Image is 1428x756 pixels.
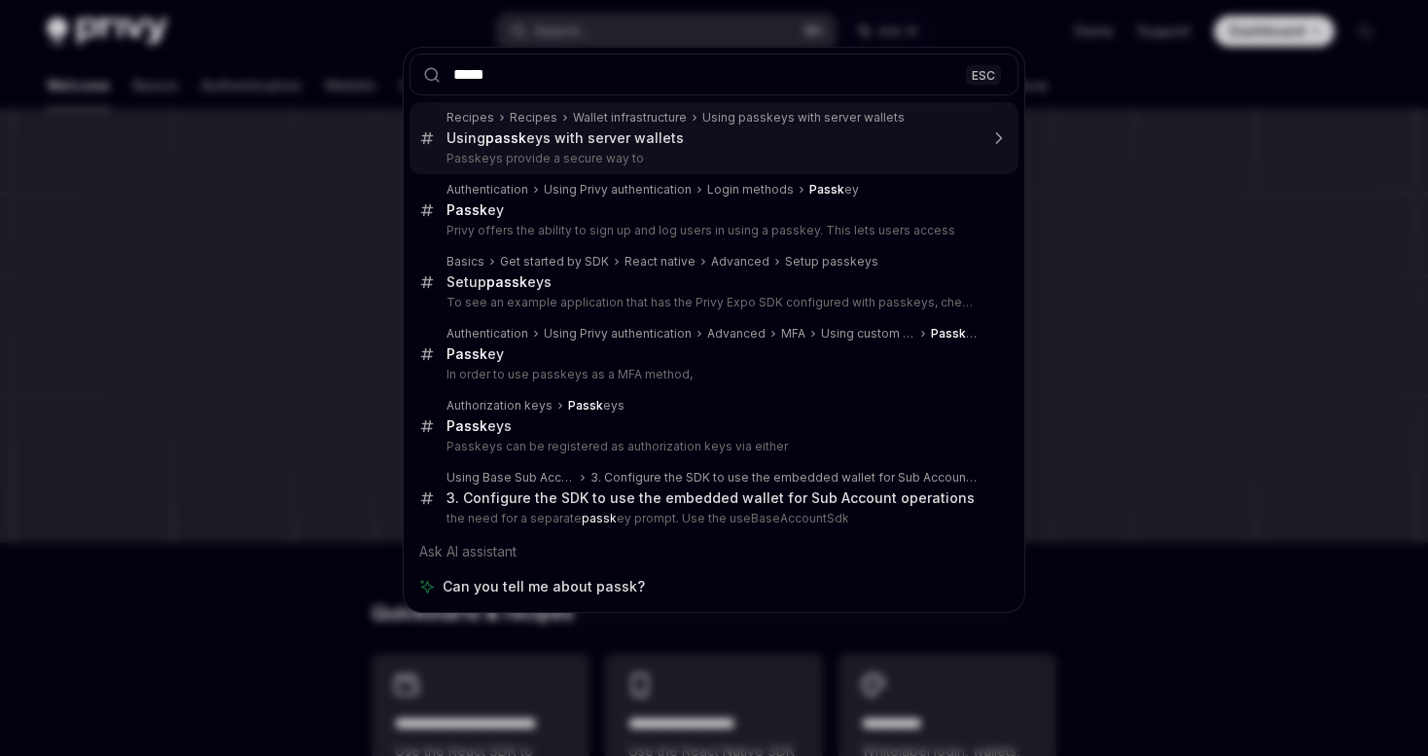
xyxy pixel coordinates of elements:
[486,273,527,290] b: passk
[446,295,978,310] p: To see an example application that has the Privy Expo SDK configured with passkeys, check out our E
[702,110,905,126] div: Using passkeys with server wallets
[446,326,528,342] div: Authentication
[500,254,609,270] div: Get started by SDK
[446,511,978,526] p: the need for a separate ey prompt. Use the useBaseAccountSdk
[446,110,494,126] div: Recipes
[446,223,978,238] p: Privy offers the ability to sign up and log users in using a passkey. This lets users access
[568,398,625,414] div: eys
[446,345,487,362] b: Passk
[446,417,487,434] b: Passk
[446,201,504,219] div: ey
[446,273,552,291] div: Setup eys
[809,182,844,197] b: Passk
[485,129,526,146] b: passk
[931,326,977,341] b: Passk
[446,345,504,363] div: ey
[443,577,645,596] span: Can you tell me about passk?
[446,398,553,414] div: Authorization keys
[410,534,1018,569] div: Ask AI assistant
[544,182,692,198] div: Using Privy authentication
[446,182,528,198] div: Authentication
[446,201,487,218] b: Passk
[510,110,557,126] div: Recipes
[625,254,696,270] div: React native
[590,470,978,486] div: 3. Configure the SDK to use the embedded wallet for Sub Account operations
[446,439,978,454] p: Passkeys can be registered as authorization keys via either
[446,367,978,382] p: In order to use passkeys as a MFA method,
[966,64,1001,85] div: ESC
[582,511,617,525] b: passk
[785,254,878,270] div: Setup passkeys
[544,326,692,342] div: Using Privy authentication
[446,470,575,486] div: Using Base Sub Accounts
[711,254,769,270] div: Advanced
[573,110,687,126] div: Wallet infrastructure
[809,182,859,198] div: ey
[568,398,603,413] b: Passk
[446,489,975,507] div: 3. Configure the SDK to use the embedded wallet for Sub Account operations
[446,417,512,435] div: eys
[446,151,978,166] p: Passkeys provide a secure way to
[446,129,684,147] div: Using eys with server wallets
[707,326,766,342] div: Advanced
[707,182,794,198] div: Login methods
[931,326,978,342] div: ey
[446,254,484,270] div: Basics
[821,326,915,342] div: Using custom UIs
[781,326,805,342] div: MFA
